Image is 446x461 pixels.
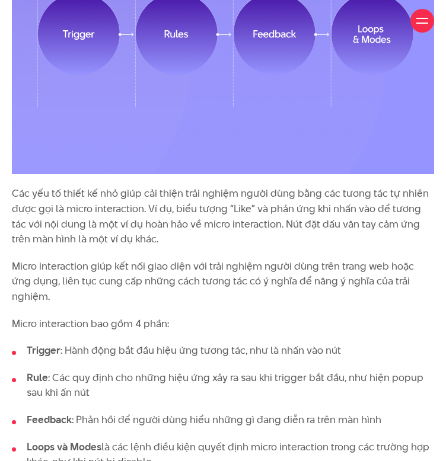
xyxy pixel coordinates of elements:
strong: Loops và Modes [27,440,101,454]
li: : Hành động bắt đầu hiệu ứng tương tác, như là nhấn vào nút [12,343,434,358]
p: Micro interaction giúp kết nối giao diện với trải nghiệm người dùng trên trang web hoặc ứng dụng,... [12,259,434,305]
li: : Phản hồi để người dùng hiểu những gì đang diễn ra trên màn hình [12,412,434,428]
strong: Rule [27,370,48,385]
p: Các yếu tố thiết kế nhỏ giúp cải thiện trải nghiệm người dùng bằng các tương tác tự nhiên được gọ... [12,186,434,246]
li: : Các quy định cho những hiệu ứng xảy ra sau khi trigger bắt đầu, như hiện popup sau khi ấn nút [12,370,434,401]
strong: Feedback [27,412,72,427]
strong: Trigger [27,343,60,357]
p: Micro interaction bao gồm 4 phần: [12,316,434,332]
